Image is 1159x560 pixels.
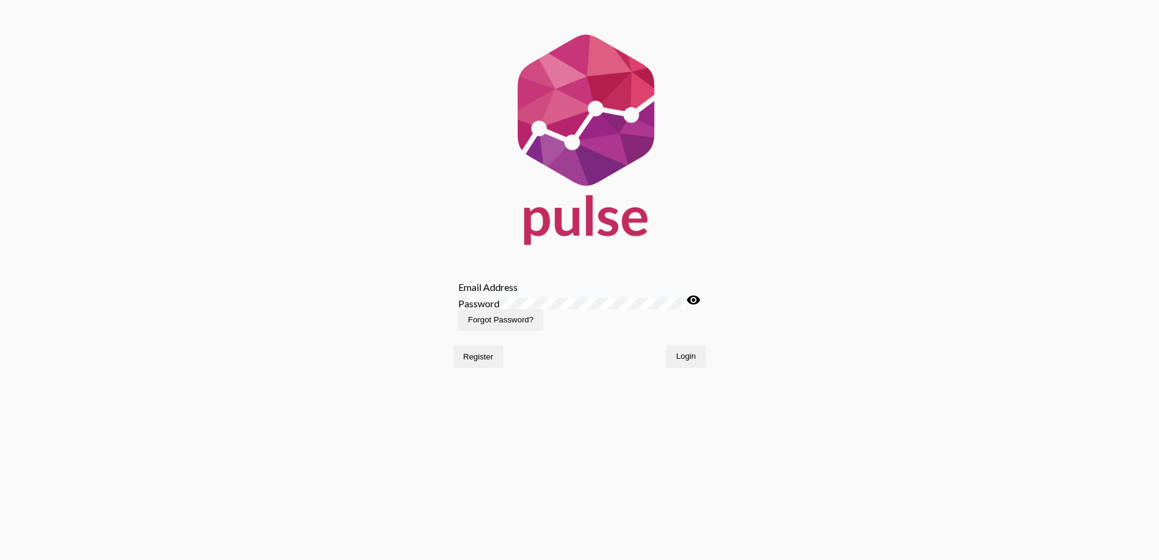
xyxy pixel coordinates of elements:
img: Pulse For Good Logo [449,28,710,257]
span: Register [463,352,493,361]
span: Forgot Password? [468,315,533,324]
mat-icon: visibility [686,293,701,307]
button: Login [666,345,706,367]
span: Login [676,352,696,361]
button: Register [453,345,503,367]
button: Forgot Password? [458,309,543,331]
